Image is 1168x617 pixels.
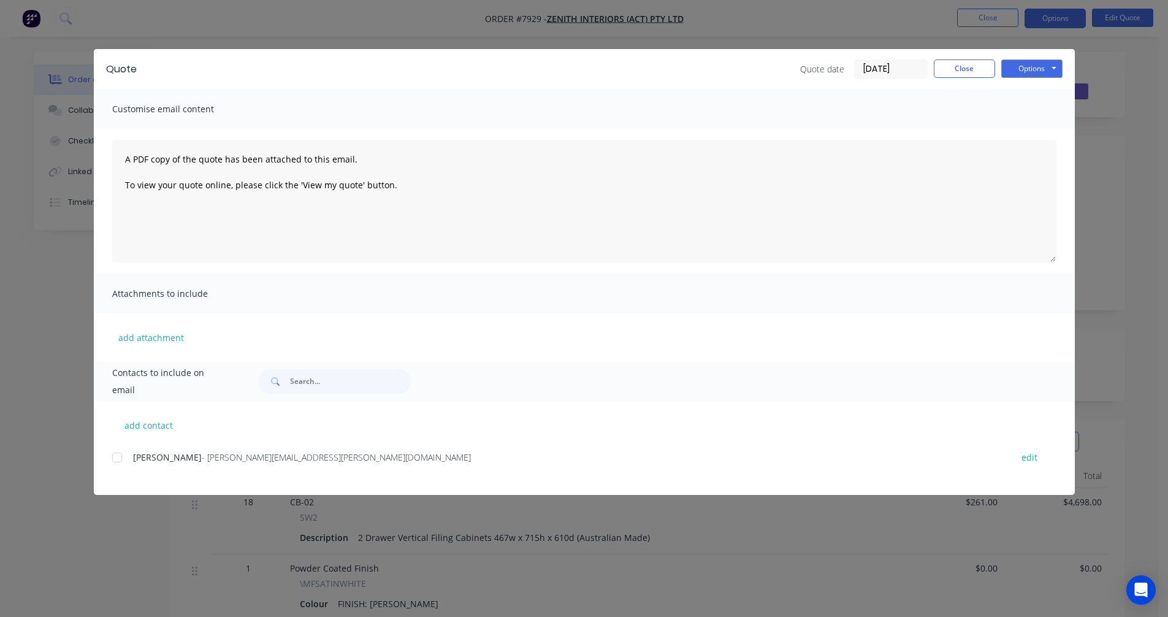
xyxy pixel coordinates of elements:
[800,63,844,75] span: Quote date
[934,59,995,78] button: Close
[1014,449,1045,466] button: edit
[1001,59,1063,78] button: Options
[112,328,190,347] button: add attachment
[202,451,471,463] span: - [PERSON_NAME][EMAIL_ADDRESS][PERSON_NAME][DOMAIN_NAME]
[1126,575,1156,605] div: Open Intercom Messenger
[133,451,202,463] span: [PERSON_NAME]
[112,140,1056,263] textarea: A PDF copy of the quote has been attached to this email. To view your quote online, please click ...
[112,416,186,434] button: add contact
[112,101,247,118] span: Customise email content
[290,369,411,394] input: Search...
[112,364,228,399] span: Contacts to include on email
[106,62,137,77] div: Quote
[112,285,247,302] span: Attachments to include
